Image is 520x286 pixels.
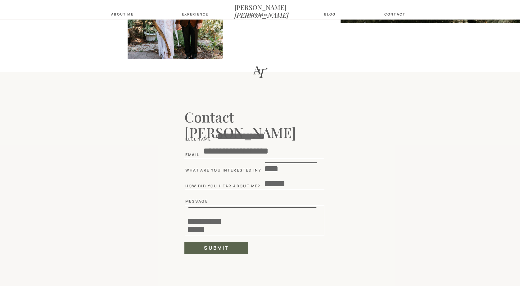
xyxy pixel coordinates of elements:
a: blog [321,12,339,16]
nav: [PERSON_NAME] [234,3,286,11]
a: photography [245,14,276,18]
a: contact [383,12,407,16]
a: about Me [110,12,135,16]
a: [PERSON_NAME][PERSON_NAME] [234,3,286,11]
a: submit [192,245,242,250]
div: how did you hear about me? [185,184,263,188]
div: message [185,199,221,203]
h2: Contact [PERSON_NAME] [184,109,348,129]
div: Email [185,153,214,156]
div: what are you interested in? [185,168,263,172]
i: [PERSON_NAME] [234,11,289,19]
a: Experience [182,12,206,16]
